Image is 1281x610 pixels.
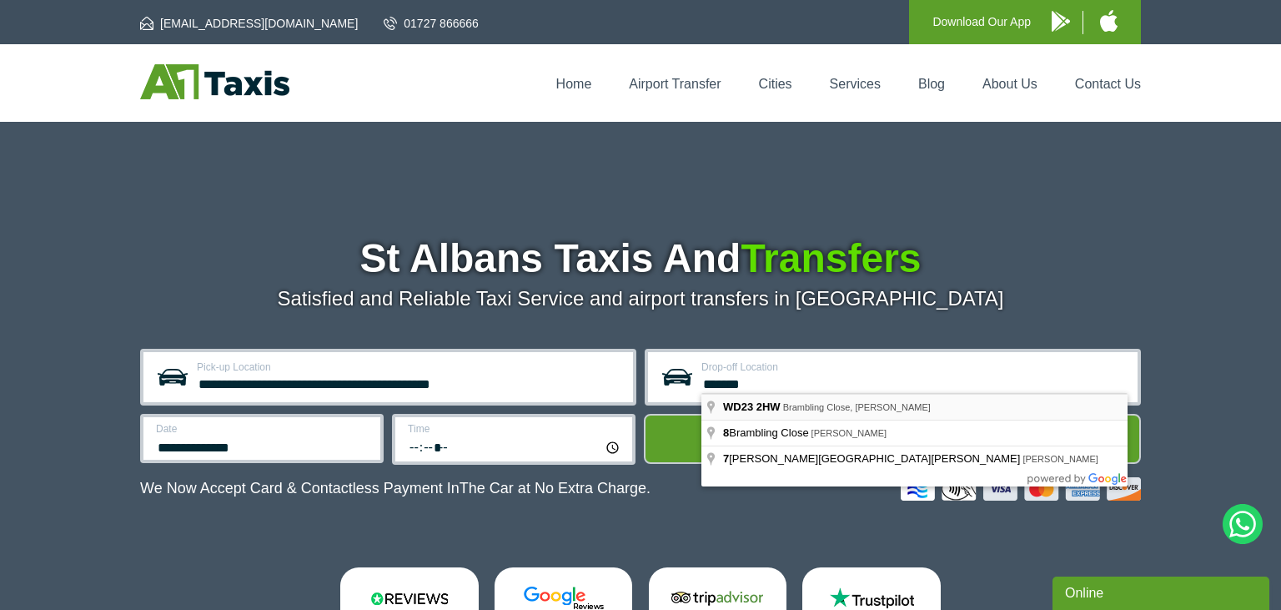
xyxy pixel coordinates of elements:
img: A1 Taxis St Albans LTD [140,64,289,99]
a: Services [830,77,881,91]
a: 01727 866666 [384,15,479,32]
span: Brambling Close, [PERSON_NAME] [783,402,931,412]
span: Brambling Close [723,426,811,439]
span: The Car at No Extra Charge. [460,480,651,497]
p: Download Our App [932,12,1031,33]
a: Airport Transfer [629,77,721,91]
img: Credit And Debit Cards [901,477,1141,501]
a: Home [556,77,592,91]
button: Get Quote [644,414,1141,464]
h1: St Albans Taxis And [140,239,1141,279]
a: Contact Us [1075,77,1141,91]
label: Pick-up Location [197,362,623,372]
span: [PERSON_NAME] [1022,454,1098,464]
a: [EMAIL_ADDRESS][DOMAIN_NAME] [140,15,358,32]
span: WD23 2HW [723,401,781,413]
span: 8 [723,426,729,439]
label: Time [408,424,622,434]
span: Transfers [741,236,921,280]
a: Cities [759,77,792,91]
span: [PERSON_NAME][GEOGRAPHIC_DATA][PERSON_NAME] [723,452,1022,465]
a: About Us [982,77,1037,91]
span: 7 [723,452,729,465]
label: Drop-off Location [701,362,1128,372]
iframe: chat widget [1052,573,1273,610]
label: Date [156,424,370,434]
p: Satisfied and Reliable Taxi Service and airport transfers in [GEOGRAPHIC_DATA] [140,287,1141,310]
img: A1 Taxis Android App [1052,11,1070,32]
a: Blog [918,77,945,91]
img: A1 Taxis iPhone App [1100,10,1118,32]
p: We Now Accept Card & Contactless Payment In [140,480,651,497]
span: [PERSON_NAME] [811,428,887,438]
